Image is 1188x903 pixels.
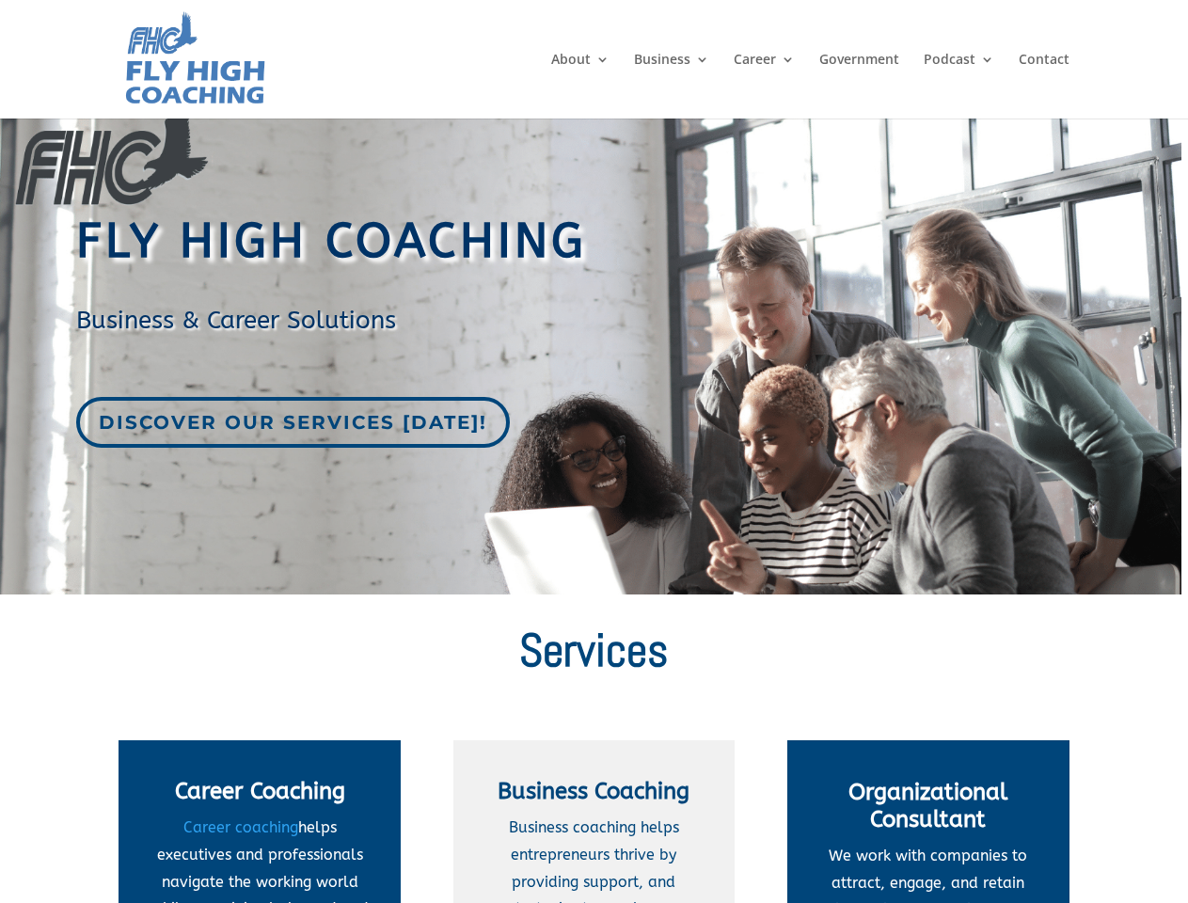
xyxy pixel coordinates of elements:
[498,778,689,804] span: Business Coaching
[76,306,396,335] span: Business & Career Solutions
[122,9,266,109] img: Fly High Coaching
[76,214,587,269] span: Fly High Coaching
[1019,53,1069,119] a: Contact
[551,53,610,119] a: About
[634,53,709,119] a: Business
[175,778,345,804] span: Career Coaching
[183,818,298,836] a: Career coaching
[924,53,994,119] a: Podcast
[519,621,668,679] span: Services
[734,53,795,119] a: Career
[819,53,899,119] a: Government
[848,779,1007,832] span: Organizational Consultant
[76,397,510,448] a: Discover our services [DATE]!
